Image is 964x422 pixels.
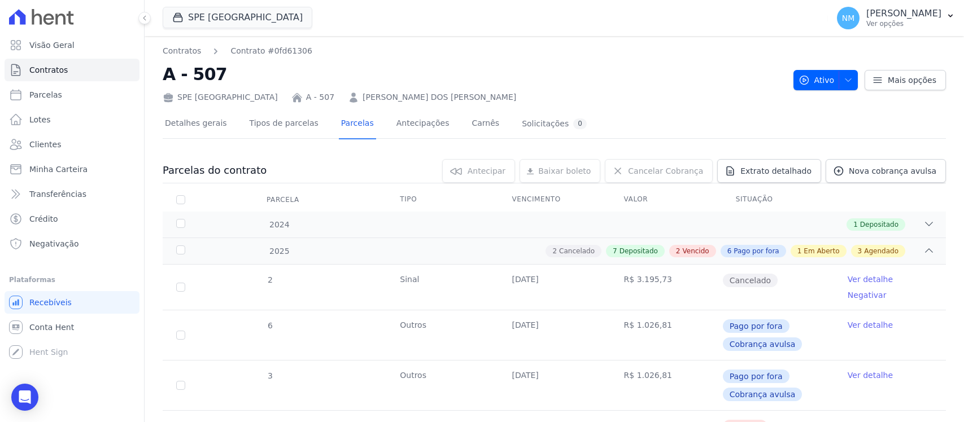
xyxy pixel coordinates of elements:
[849,165,936,177] span: Nova cobrança avulsa
[723,274,778,287] span: Cancelado
[386,188,498,212] th: Tipo
[176,381,185,390] input: Só é possível selecionar pagamentos em aberto
[804,246,839,256] span: Em Aberto
[848,274,893,285] a: Ver detalhe
[717,159,821,183] a: Extrato detalhado
[864,246,898,256] span: Agendado
[723,319,789,333] span: Pago por fora
[848,370,893,381] a: Ver detalhe
[230,45,312,57] a: Contrato #0fd61306
[797,246,802,256] span: 1
[5,83,139,106] a: Parcelas
[29,322,74,333] span: Conta Hent
[176,283,185,292] input: Só é possível selecionar pagamentos em aberto
[888,74,936,86] span: Mais opções
[29,64,68,76] span: Contratos
[5,232,139,255] a: Negativação
[163,61,784,87] h2: A - 507
[866,19,941,28] p: Ver opções
[610,188,722,212] th: Valor
[29,139,61,150] span: Clientes
[826,159,946,183] a: Nova cobrança avulsa
[828,2,964,34] button: NM [PERSON_NAME] Ver opções
[848,319,893,331] a: Ver detalhe
[163,91,278,103] div: SPE [GEOGRAPHIC_DATA]
[5,183,139,205] a: Transferências
[613,246,617,256] span: 7
[559,246,595,256] span: Cancelado
[29,188,86,200] span: Transferências
[29,164,88,175] span: Minha Carteira
[676,246,681,256] span: 2
[573,118,587,129] div: 0
[865,70,946,90] a: Mais opções
[722,188,834,212] th: Situação
[386,361,498,410] td: Outros
[163,45,312,57] nav: Breadcrumb
[176,331,185,340] input: Só é possível selecionar pagamentos em aberto
[740,165,812,177] span: Extrato detalhado
[247,109,321,139] a: Tipos de parcelas
[5,133,139,156] a: Clientes
[163,45,784,57] nav: Breadcrumb
[610,265,722,310] td: R$ 3.195,73
[267,275,273,284] span: 2
[163,7,312,28] button: SPE [GEOGRAPHIC_DATA]
[853,219,858,230] span: 1
[5,158,139,181] a: Minha Carteira
[163,109,229,139] a: Detalhes gerais
[163,45,201,57] a: Contratos
[848,291,887,300] a: Negativar
[842,14,855,22] span: NM
[610,310,722,360] td: R$ 1.026,81
[799,70,835,90] span: Ativo
[793,70,858,90] button: Ativo
[394,109,452,139] a: Antecipações
[520,109,589,139] a: Solicitações0
[9,273,135,287] div: Plataformas
[683,246,709,256] span: Vencido
[498,265,610,310] td: [DATE]
[163,164,267,177] h3: Parcelas do contrato
[858,246,862,256] span: 3
[610,361,722,410] td: R$ 1.026,81
[522,118,587,129] div: Solicitações
[29,39,75,51] span: Visão Geral
[723,370,789,383] span: Pago por fora
[5,316,139,339] a: Conta Hent
[267,371,273,380] span: 3
[29,238,79,249] span: Negativação
[267,321,273,330] span: 6
[29,89,62,100] span: Parcelas
[498,310,610,360] td: [DATE]
[339,109,376,139] a: Parcelas
[5,291,139,314] a: Recebíveis
[11,384,38,411] div: Open Intercom Messenger
[498,361,610,410] td: [DATE]
[620,246,658,256] span: Depositado
[386,265,498,310] td: Sinal
[29,213,58,225] span: Crédito
[5,59,139,81] a: Contratos
[29,297,72,308] span: Recebíveis
[498,188,610,212] th: Vencimento
[306,91,334,103] a: A - 507
[5,34,139,56] a: Visão Geral
[723,388,802,401] span: Cobrança avulsa
[734,246,779,256] span: Pago por fora
[5,108,139,131] a: Lotes
[363,91,516,103] a: [PERSON_NAME] DOS [PERSON_NAME]
[552,246,557,256] span: 2
[866,8,941,19] p: [PERSON_NAME]
[386,310,498,360] td: Outros
[5,208,139,230] a: Crédito
[253,188,313,211] div: Parcela
[29,114,51,125] span: Lotes
[860,219,898,230] span: Depositado
[727,246,732,256] span: 6
[723,337,802,351] span: Cobrança avulsa
[469,109,501,139] a: Carnês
